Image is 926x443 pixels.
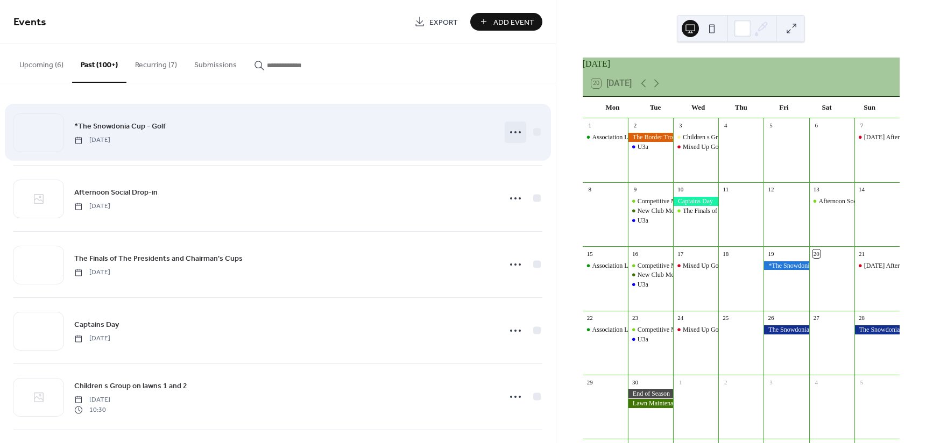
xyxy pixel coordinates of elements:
div: U3a [628,216,673,225]
div: 8 [586,185,594,194]
div: Mixed Up Golf Doubles Drop In [673,142,718,152]
div: Association Learning/Practice [583,261,628,270]
div: Tue [634,97,677,118]
span: The Finals of The Presidents and Chairman's Cups [74,253,243,265]
span: Captains Day [74,319,119,331]
div: 15 [586,249,594,258]
div: Fri [762,97,805,118]
span: [DATE] [74,334,110,344]
span: Children s Group on lawns 1 and 2 [74,381,187,392]
div: 23 [631,314,639,322]
div: U3a [638,280,648,289]
div: 28 [858,314,866,322]
div: 6 [812,122,821,130]
div: 7 [858,122,866,130]
span: 10:30 [74,405,110,415]
div: 29 [586,378,594,386]
a: *The Snowdonia Cup - Golf [74,120,166,132]
div: 12 [767,185,775,194]
div: Children s Group on lawns 1 and 2 [683,133,773,142]
div: The Finals of The Presidents and Chairman's Cups [673,206,718,216]
div: New Club Member Intermediate Golf Training Session [638,206,780,216]
div: Sunday Afternoon Social Drop In [854,261,900,270]
span: Add Event [493,17,534,28]
div: 25 [722,314,730,322]
div: 22 [586,314,594,322]
div: U3a [628,142,673,152]
div: 27 [812,314,821,322]
div: Sat [805,97,849,118]
div: Afternoon Social Drop-in [809,197,854,206]
div: Afternoon Social Drop-in [819,197,885,206]
div: Mixed Up Golf Doubles Drop In [683,325,768,334]
div: Lawn Maintenance [628,399,673,408]
a: Export [406,13,466,31]
div: Children s Group on lawns 1 and 2 [673,133,718,142]
span: Export [429,17,458,28]
div: Mixed Up Golf Doubles Drop In [683,142,768,152]
div: 5 [858,378,866,386]
span: Events [13,12,46,33]
div: 4 [812,378,821,386]
div: 18 [722,249,730,258]
div: The Snowdonia Cup -Association [854,325,900,334]
div: 5 [767,122,775,130]
div: Association Learning/Practice [592,133,670,142]
div: Competitive Match Training [628,325,673,334]
button: Recurring (7) [126,44,186,82]
span: Afternoon Social Drop-in [74,187,158,198]
div: The Snowdonia Cup -Association * New Date [764,325,809,334]
div: U3a [638,335,648,344]
div: Mixed Up Golf Doubles Drop In [673,261,718,270]
div: 1 [586,122,594,130]
div: Competitive Match Training [638,261,711,270]
div: Mixed Up Golf Doubles Drop In [683,261,768,270]
a: Afternoon Social Drop-in [74,186,158,198]
div: 17 [676,249,684,258]
div: Competitive Match Training [628,261,673,270]
div: Mon [591,97,634,118]
span: [DATE] [74,135,110,145]
div: Competitive Match Training [628,197,673,206]
a: Captains Day [74,318,119,331]
span: *The Snowdonia Cup - Golf [74,121,166,132]
div: New Club Member Intermediate Golf Training Session [638,270,780,280]
button: Submissions [186,44,245,82]
div: [DATE] [583,58,900,70]
div: 10 [676,185,684,194]
div: U3a [628,280,673,289]
div: 24 [676,314,684,322]
div: Competitive Match Training [638,325,711,334]
div: 20 [812,249,821,258]
a: Children s Group on lawns 1 and 2 [74,380,187,392]
div: 21 [858,249,866,258]
div: 13 [812,185,821,194]
div: New Club Member Intermediate Golf Training Session [628,270,673,280]
button: Add Event [470,13,542,31]
div: U3a [628,335,673,344]
div: U3a [638,142,648,152]
div: Association Learning/Practice [583,133,628,142]
div: Sunday Afternoon Social Drop In [854,133,900,142]
div: The Finals of The Presidents and Chairman's Cups [683,206,814,216]
div: 16 [631,249,639,258]
div: Competitive Match Training [638,197,711,206]
div: 2 [722,378,730,386]
div: 4 [722,122,730,130]
a: The Finals of The Presidents and Chairman's Cups [74,252,243,265]
button: Upcoming (6) [11,44,72,82]
span: [DATE] [74,395,110,405]
div: 2 [631,122,639,130]
div: 26 [767,314,775,322]
div: 30 [631,378,639,386]
div: 3 [676,122,684,130]
div: Association Learning/Practice [583,325,628,334]
div: 11 [722,185,730,194]
div: Sun [848,97,891,118]
button: Past (100+) [72,44,126,83]
div: 19 [767,249,775,258]
div: The Border Trophy- (Home) [628,133,673,142]
div: Thu [719,97,762,118]
div: 14 [858,185,866,194]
